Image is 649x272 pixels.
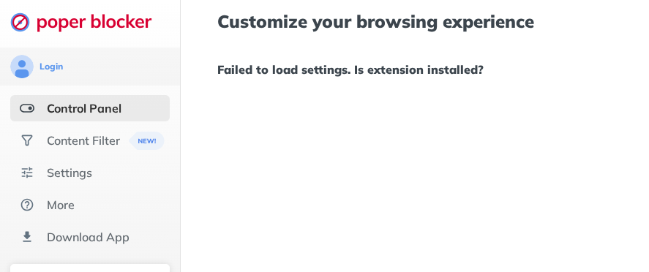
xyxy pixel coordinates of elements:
[20,165,34,180] img: settings.svg
[125,132,161,150] img: menuBanner.svg
[10,12,168,32] img: logo-webpage.svg
[47,133,120,148] div: Content Filter
[20,101,34,116] img: features-selected.svg
[20,230,34,244] img: download-app.svg
[47,197,75,212] div: More
[47,165,92,180] div: Settings
[20,197,34,212] img: about.svg
[47,101,121,116] div: Control Panel
[47,230,130,244] div: Download App
[20,133,34,148] img: social.svg
[40,61,63,72] div: Login
[10,55,34,78] img: avatar.svg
